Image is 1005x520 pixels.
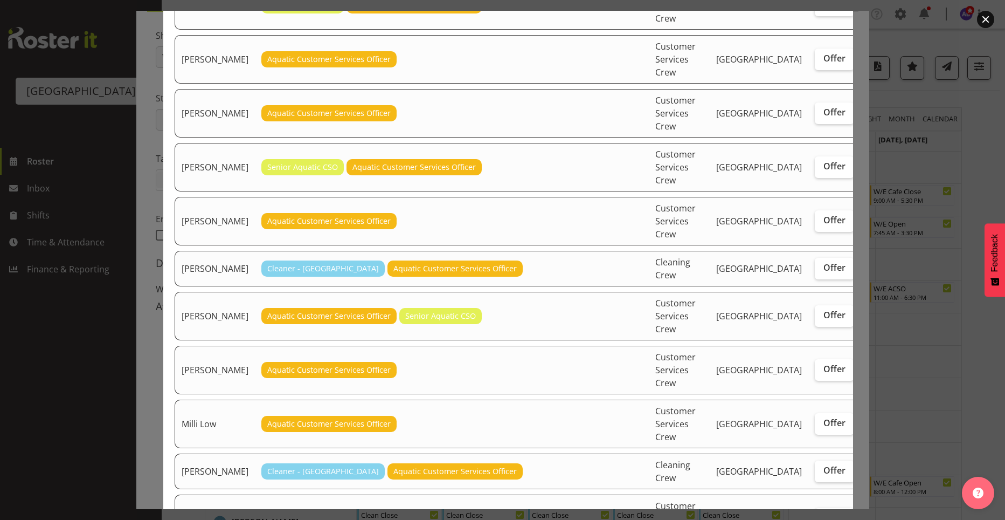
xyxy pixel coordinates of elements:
[267,310,391,322] span: Aquatic Customer Services Officer
[175,89,255,138] td: [PERSON_NAME]
[267,364,391,376] span: Aquatic Customer Services Officer
[716,107,802,119] span: [GEOGRAPHIC_DATA]
[655,40,696,78] span: Customer Services Crew
[175,346,255,394] td: [PERSON_NAME]
[990,234,1000,272] span: Feedback
[716,161,802,173] span: [GEOGRAPHIC_DATA]
[175,143,255,191] td: [PERSON_NAME]
[393,263,517,275] span: Aquatic Customer Services Officer
[352,161,476,173] span: Aquatic Customer Services Officer
[175,35,255,84] td: [PERSON_NAME]
[655,256,690,281] span: Cleaning Crew
[267,53,391,65] span: Aquatic Customer Services Officer
[405,310,476,322] span: Senior Aquatic CSO
[823,215,845,225] span: Offer
[716,310,802,322] span: [GEOGRAPHIC_DATA]
[175,292,255,340] td: [PERSON_NAME]
[655,351,696,389] span: Customer Services Crew
[655,94,696,132] span: Customer Services Crew
[716,466,802,477] span: [GEOGRAPHIC_DATA]
[823,465,845,476] span: Offer
[393,466,517,477] span: Aquatic Customer Services Officer
[716,263,802,275] span: [GEOGRAPHIC_DATA]
[716,215,802,227] span: [GEOGRAPHIC_DATA]
[716,418,802,430] span: [GEOGRAPHIC_DATA]
[267,263,379,275] span: Cleaner - [GEOGRAPHIC_DATA]
[175,454,255,489] td: [PERSON_NAME]
[655,148,696,186] span: Customer Services Crew
[655,202,696,240] span: Customer Services Crew
[267,107,391,119] span: Aquatic Customer Services Officer
[267,418,391,430] span: Aquatic Customer Services Officer
[823,418,845,428] span: Offer
[823,53,845,64] span: Offer
[175,251,255,286] td: [PERSON_NAME]
[655,405,696,443] span: Customer Services Crew
[985,223,1005,297] button: Feedback - Show survey
[716,53,802,65] span: [GEOGRAPHIC_DATA]
[267,466,379,477] span: Cleaner - [GEOGRAPHIC_DATA]
[655,459,690,484] span: Cleaning Crew
[823,310,845,320] span: Offer
[655,297,696,335] span: Customer Services Crew
[823,262,845,273] span: Offer
[823,161,845,172] span: Offer
[823,107,845,118] span: Offer
[823,364,845,374] span: Offer
[175,197,255,245] td: [PERSON_NAME]
[716,364,802,376] span: [GEOGRAPHIC_DATA]
[175,400,255,448] td: Milli Low
[973,488,983,498] img: help-xxl-2.png
[267,215,391,227] span: Aquatic Customer Services Officer
[267,161,338,173] span: Senior Aquatic CSO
